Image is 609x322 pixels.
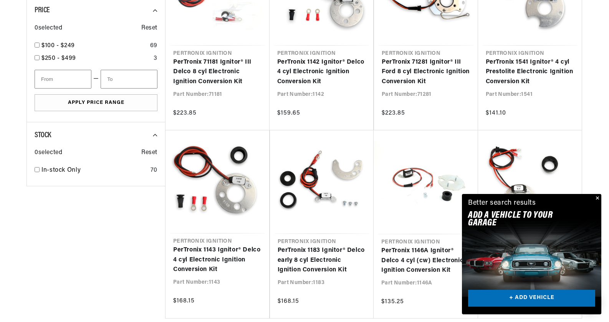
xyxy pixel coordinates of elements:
span: Stock [35,131,51,139]
button: Apply Price Range [35,94,157,112]
a: PerTronix 1146A Ignitor® Delco 4 cyl (cw) Electronic Ignition Conversion Kit [381,246,470,276]
a: PerTronix 71281 Ignitor® III Ford 8 cyl Electronic Ignition Conversion Kit [382,58,470,87]
div: Better search results [468,198,536,209]
button: Close [592,194,601,203]
span: — [93,74,99,84]
a: PerTronix 1183 Ignitor® Delco early 8 cyl Electronic Ignition Conversion Kit [278,246,366,275]
span: Reset [141,148,157,158]
span: $250 - $499 [41,55,76,61]
h2: Add A VEHICLE to your garage [468,212,576,227]
a: PerTronix 71181 Ignitor® III Delco 8 cyl Electronic Ignition Conversion Kit [173,58,262,87]
span: Price [35,7,50,14]
a: PerTronix 1541 Ignitor® 4 cyl Prestolite Electronic Ignition Conversion Kit [486,58,574,87]
input: From [35,70,91,89]
a: + ADD VEHICLE [468,290,595,307]
div: 69 [150,41,157,51]
input: To [101,70,157,89]
span: Reset [141,23,157,33]
span: $100 - $249 [41,43,75,49]
a: PerTronix 1143 Ignitor® Delco 4 cyl Electronic Ignition Conversion Kit [173,245,261,275]
span: 0 selected [35,23,62,33]
div: 3 [154,54,157,64]
a: In-stock Only [41,166,147,176]
a: PerTronix 1142 Ignitor® Delco 4 cyl Electronic Ignition Conversion Kit [277,58,366,87]
span: 0 selected [35,148,62,158]
div: 70 [151,166,157,176]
